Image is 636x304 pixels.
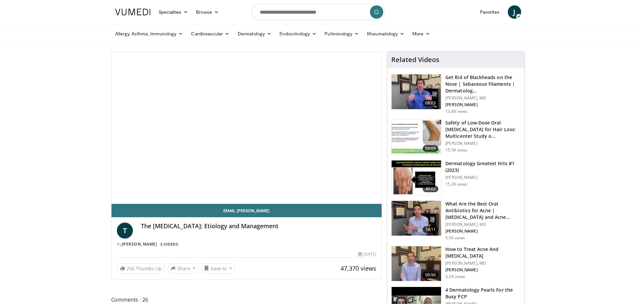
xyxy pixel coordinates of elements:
h3: What Are the Best Oral Antibiotics for Acne | [MEDICAL_DATA] and Acne… [445,201,520,221]
a: Favorites [476,5,504,19]
p: [PERSON_NAME] [445,267,520,273]
a: Dermatology [234,27,276,40]
h3: Safety of Low-Dose Oral [MEDICAL_DATA] for Hair Loss: Multicenter Study o… [445,119,520,139]
a: 256 Thumbs Up [117,263,165,274]
a: Allergy, Asthma, Immunology [111,27,187,40]
span: 40:02 [423,186,439,192]
a: Specialties [155,5,192,19]
video-js: Video Player [112,52,382,204]
p: [PERSON_NAME], MD [445,261,520,266]
a: J [508,5,521,19]
a: Endocrinology [275,27,321,40]
p: [PERSON_NAME], MD [445,222,520,227]
img: cd394936-f734-46a2-a1c5-7eff6e6d7a1f.150x105_q85_crop-smart_upscale.jpg [392,201,441,236]
span: 09:09 [423,145,439,152]
a: Cardiovascular [187,27,233,40]
a: Pulmonology [321,27,363,40]
img: VuMedi Logo [115,9,151,15]
p: 13.6K views [445,109,467,114]
h3: How to Treat Acne And [MEDICAL_DATA] [445,246,520,259]
span: Comments 26 [111,295,382,304]
a: 3 Videos [158,242,180,247]
div: By [117,241,377,247]
p: [PERSON_NAME] [445,141,520,146]
button: Save to [201,263,235,274]
a: Email [PERSON_NAME] [112,204,382,217]
span: 08:03 [423,100,439,106]
h3: Dermatology Greatest Hits #1 (2023) [445,160,520,174]
a: T [117,223,133,239]
h3: 4 Dermatology Pearls For the Busy PCP [445,287,520,300]
p: [PERSON_NAME] [445,229,520,234]
h3: Get Rid of Blackheads on the Nose | Sebaceous Filaments | Dermatolog… [445,74,520,94]
h4: The [MEDICAL_DATA]: Etiology and Management [141,223,377,230]
img: 83a686ce-4f43-4faf-a3e0-1f3ad054bd57.150x105_q85_crop-smart_upscale.jpg [392,120,441,155]
p: 15.2K views [445,182,467,187]
img: 54dc8b42-62c8-44d6-bda4-e2b4e6a7c56d.150x105_q85_crop-smart_upscale.jpg [392,74,441,109]
button: Share [168,263,199,274]
span: 18:11 [423,226,439,233]
p: 3.2K views [445,274,465,279]
a: [PERSON_NAME] [122,241,157,247]
p: [PERSON_NAME], MD [445,95,520,101]
p: 15.5K views [445,147,467,153]
a: 08:03 Get Rid of Blackheads on the Nose | Sebaceous Filaments | Dermatolog… [PERSON_NAME], MD [PE... [391,74,520,114]
h4: Related Videos [391,56,439,64]
a: 09:50 How to Treat Acne And [MEDICAL_DATA] [PERSON_NAME], MD [PERSON_NAME] 3.2K views [391,246,520,281]
img: a3cafd6f-40a9-4bb9-837d-a5e4af0c332c.150x105_q85_crop-smart_upscale.jpg [392,246,441,281]
a: Rheumatology [363,27,408,40]
span: 09:50 [423,272,439,278]
div: [DATE] [358,251,376,257]
a: 18:11 What Are the Best Oral Antibiotics for Acne | [MEDICAL_DATA] and Acne… [PERSON_NAME], MD [P... [391,201,520,241]
a: More [408,27,434,40]
span: 47,370 views [341,264,376,272]
p: [PERSON_NAME] [445,175,520,180]
img: 167f4955-2110-4677-a6aa-4d4647c2ca19.150x105_q85_crop-smart_upscale.jpg [392,161,441,195]
input: Search topics, interventions [251,4,385,20]
p: [PERSON_NAME] [445,102,520,107]
p: 5.5K views [445,235,465,241]
a: 09:09 Safety of Low-Dose Oral [MEDICAL_DATA] for Hair Loss: Multicenter Study o… [PERSON_NAME] 15... [391,119,520,155]
a: Browse [192,5,223,19]
span: 256 [127,265,135,272]
a: 40:02 Dermatology Greatest Hits #1 (2023) [PERSON_NAME] 15.2K views [391,160,520,196]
